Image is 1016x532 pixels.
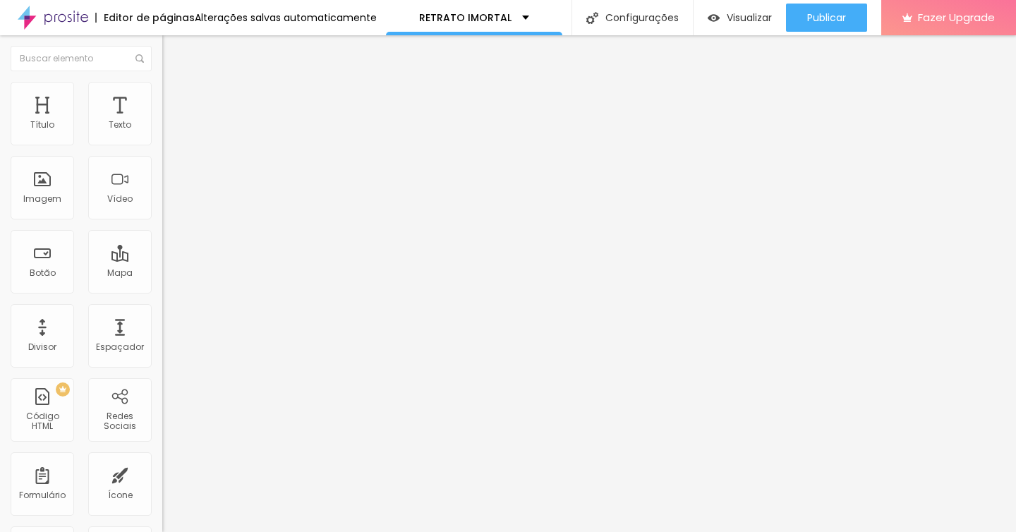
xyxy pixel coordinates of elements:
[708,12,720,24] img: view-1.svg
[109,120,131,130] div: Texto
[195,13,377,23] div: Alterações salvas automaticamente
[419,13,512,23] p: RETRATO IMORTAL
[918,11,995,23] span: Fazer Upgrade
[727,12,772,23] span: Visualizar
[19,490,66,500] div: Formulário
[135,54,144,63] img: Icone
[586,12,598,24] img: Icone
[92,411,147,432] div: Redes Sociais
[30,120,54,130] div: Título
[162,35,1016,532] iframe: Editor
[11,46,152,71] input: Buscar elemento
[807,12,846,23] span: Publicar
[108,490,133,500] div: Ícone
[23,194,61,204] div: Imagem
[28,342,56,352] div: Divisor
[107,194,133,204] div: Vídeo
[96,342,144,352] div: Espaçador
[14,411,70,432] div: Código HTML
[107,268,133,278] div: Mapa
[30,268,56,278] div: Botão
[786,4,867,32] button: Publicar
[694,4,786,32] button: Visualizar
[95,13,195,23] div: Editor de páginas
